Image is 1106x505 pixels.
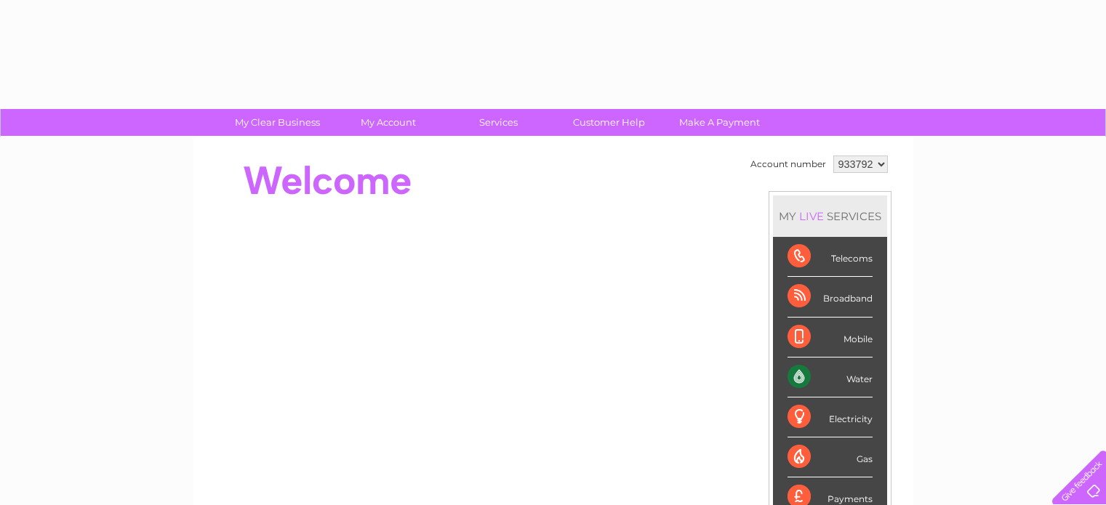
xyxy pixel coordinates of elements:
[773,195,887,237] div: MY SERVICES
[438,109,558,136] a: Services
[549,109,669,136] a: Customer Help
[217,109,337,136] a: My Clear Business
[328,109,448,136] a: My Account
[796,209,827,223] div: LIVE
[788,437,873,477] div: Gas
[660,109,780,136] a: Make A Payment
[788,397,873,437] div: Electricity
[788,237,873,277] div: Telecoms
[788,318,873,357] div: Mobile
[788,277,873,317] div: Broadband
[747,152,830,177] td: Account number
[788,357,873,397] div: Water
